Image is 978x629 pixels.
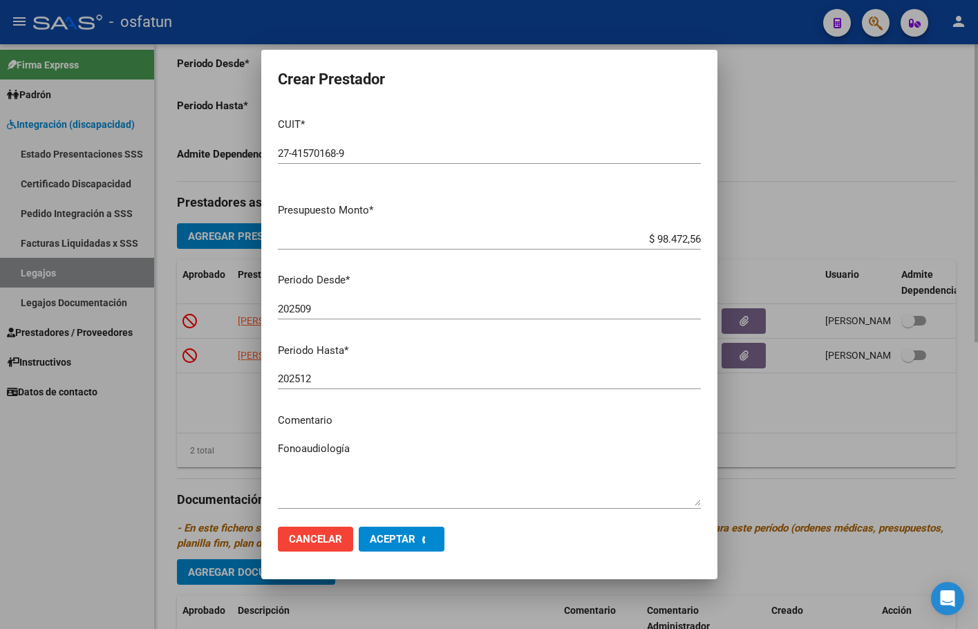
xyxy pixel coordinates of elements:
h2: Crear Prestador [278,66,701,93]
button: Aceptar [359,527,444,552]
p: Presupuesto Monto [278,203,701,218]
span: Cancelar [289,533,342,545]
p: Comentario [278,413,701,429]
button: Cancelar [278,527,353,552]
span: Aceptar [370,533,415,545]
p: Periodo Desde [278,272,701,288]
div: Open Intercom Messenger [931,582,964,615]
p: Periodo Hasta [278,343,701,359]
p: CUIT [278,117,701,133]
